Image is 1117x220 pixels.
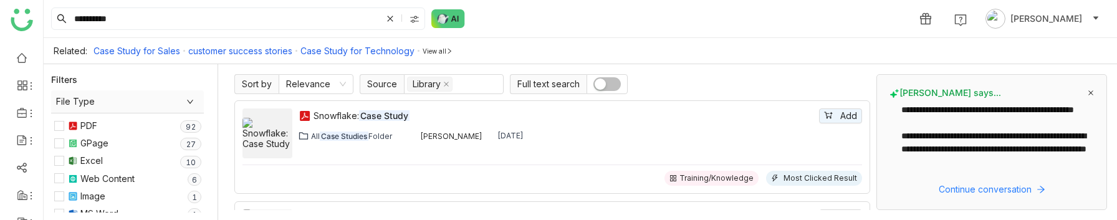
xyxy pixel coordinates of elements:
p: 2 [191,121,196,133]
span: [PERSON_NAME] says... [889,87,1001,98]
img: pdf.svg [299,110,311,122]
div: [DATE] [497,131,524,141]
img: ask-buddy-normal.svg [431,9,465,28]
div: Snowflake: [314,109,817,123]
img: docx.svg [68,209,78,219]
img: xlsx.svg [68,156,78,166]
div: [PERSON_NAME] [420,132,482,141]
div: PDF [80,119,97,133]
div: Training/Knowledge [679,173,754,183]
div: File Type [51,90,204,113]
span: Source [360,74,404,94]
div: All Folder [311,132,392,141]
div: Library [413,77,441,91]
span: File Type [56,95,199,108]
a: customer success stories [188,45,292,56]
div: Most Clicked Result [784,173,857,183]
button: Continue conversation [889,182,1094,197]
nz-badge-sup: 27 [180,138,201,150]
p: 6 [192,174,197,186]
img: paper.svg [68,138,78,148]
nz-badge-sup: 1 [188,191,201,203]
img: logo [11,9,33,31]
div: Excel [80,154,103,168]
div: Web Content [80,172,135,186]
div: Filters [51,74,77,86]
em: Case Studies [320,132,368,141]
span: [PERSON_NAME] [1010,12,1082,26]
p: 9 [186,121,191,133]
img: buddy-says [889,88,899,98]
img: pdf.svg [68,121,78,131]
div: GPage [80,136,108,150]
div: Related: [54,45,87,56]
nz-select-item: Library [407,77,453,92]
p: 7 [191,138,196,151]
a: Case Study for Technology [300,45,415,56]
p: 1 [192,191,197,204]
span: Full text search [510,74,587,94]
img: Snowflake: Case Study [242,118,292,149]
div: View all [423,47,453,55]
img: 619b7b4f13e9234403e7079e [407,131,417,141]
nz-badge-sup: 10 [180,156,201,168]
nz-badge-sup: 6 [188,173,201,186]
img: article.svg [68,174,78,184]
nz-badge-sup: 92 [180,120,201,133]
p: 0 [191,156,196,169]
img: jpeg.svg [68,191,78,201]
img: help.svg [954,14,967,26]
a: Case Study for Sales [93,45,180,56]
button: Add [819,108,862,123]
nz-select-item: Relevance [286,75,346,93]
div: Image [80,189,105,203]
button: [PERSON_NAME] [983,9,1102,29]
p: 1 [186,156,191,169]
span: Continue conversation [939,183,1032,196]
a: Snowflake:Case Study [314,109,817,123]
img: search-type.svg [410,14,419,24]
em: Case Study [359,110,410,121]
p: 2 [186,138,191,151]
span: Sort by [234,74,279,94]
img: avatar [985,9,1005,29]
span: Add [840,109,857,123]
